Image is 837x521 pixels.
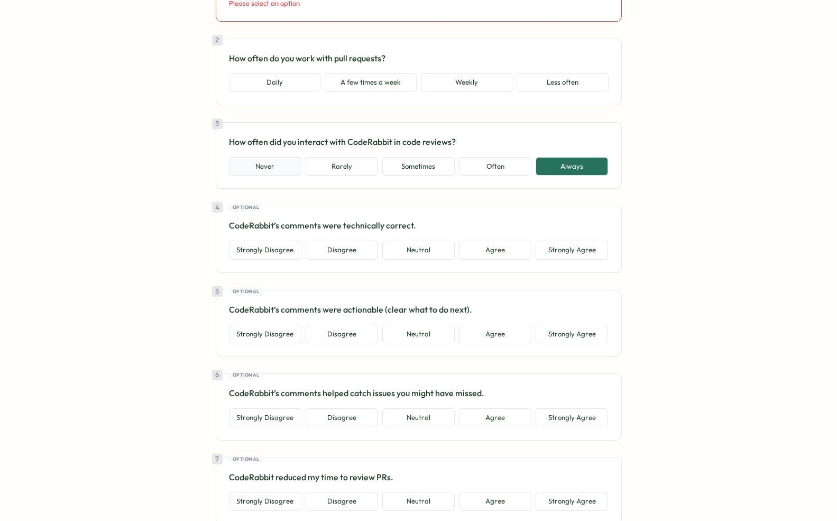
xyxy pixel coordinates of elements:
span: Optional [233,371,259,379]
button: Strongly Disagree [229,241,301,260]
span: Optional [233,455,259,463]
button: Rarely [306,157,378,176]
p: How often did you interact with CodeRabbit in code reviews? [229,135,609,149]
button: A few times a week [325,73,417,92]
button: Neutral [382,492,455,511]
button: Agree [459,241,531,260]
button: Neutral [382,241,455,260]
button: Never [229,157,301,176]
span: Optional [233,204,259,211]
div: 3 [212,118,223,129]
div: 6 [212,370,223,380]
div: 7 [212,454,223,464]
button: Weekly [421,73,513,92]
button: Neutral [382,325,455,344]
button: Disagree [306,408,378,427]
p: CodeRabbit’s comments were technically correct. [229,219,609,232]
button: Disagree [306,492,378,511]
button: Strongly Agree [536,492,608,511]
button: Strongly Disagree [229,408,301,427]
button: Strongly Agree [536,241,608,260]
button: Strongly Disagree [229,492,301,511]
button: Daily [229,73,321,92]
p: CodeRabbit’s comments helped catch issues you might have missed. [229,387,609,400]
p: CodeRabbit reduced my time to review PRs. [229,471,609,484]
span: Optional [233,288,259,295]
button: Agree [459,325,531,344]
button: Always [536,157,608,176]
button: Neutral [382,408,455,427]
button: Agree [459,408,531,427]
button: Often [459,157,531,176]
button: Strongly Disagree [229,325,301,344]
button: Agree [459,492,531,511]
p: CodeRabbit’s comments were actionable (clear what to do next). [229,303,609,316]
button: Strongly Agree [536,325,608,344]
button: Disagree [306,325,378,344]
p: How often do you work with pull requests? [229,52,609,65]
div: 2 [212,35,223,45]
div: 4 [212,202,223,213]
button: Sometimes [382,157,455,176]
button: Strongly Agree [536,408,608,427]
button: Less often [517,73,609,92]
button: Disagree [306,241,378,260]
div: 5 [212,286,223,297]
